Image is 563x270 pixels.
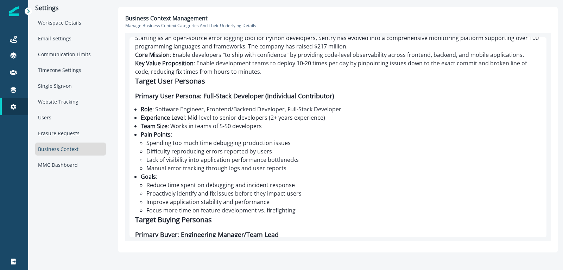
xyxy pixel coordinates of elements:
div: MMC Dashboard [35,158,106,171]
li: : Mid-level to senior developers (2+ years experience) [141,113,541,122]
p: Business Context Management [125,14,208,22]
p: : Enable development teams to deploy 10-20 times per day by pinpointing issues down to the exact ... [135,59,541,76]
p: Manage business context categories and their underlying details [125,22,551,29]
div: Email Settings [35,32,106,45]
div: Single Sign-on [35,79,106,92]
li: : [141,130,541,172]
li: Manual error tracking through logs and user reports [146,164,541,172]
strong: Pain Points [141,131,171,138]
li: Difficulty reproducing errors reported by users [146,147,541,156]
li: Improve application stability and performance [146,198,541,206]
div: Workspace Details [35,16,106,29]
li: : Works in teams of 5-50 developers [141,122,541,130]
h2: Target User Personas [135,76,541,86]
h3: Primary User Persona: Full-Stack Developer (Individual Contributor) [135,91,541,101]
p: : Enable developers "to ship with confidence" by providing code-level observability across fronte... [135,51,541,59]
strong: Role [141,105,152,113]
li: Spending too much time debugging production issues [146,139,541,147]
strong: Experience Level [141,114,185,121]
img: Inflection [9,6,19,16]
strong: Team Size [141,122,167,130]
div: Communication Limits [35,48,106,61]
li: Focus more time on feature development vs. firefighting [146,206,541,215]
li: Reduce time spent on debugging and incident response [146,181,541,189]
div: Business Context [35,143,106,156]
li: : Software Engineer, Frontend/Backend Developer, Full-Stack Developer [141,105,541,113]
h2: Target Buying Personas [135,215,541,225]
strong: Goals [141,173,156,180]
p: Starting as an open-source error logging tool for Python developers, Sentry has evolved into a co... [135,34,541,51]
strong: Key Value Proposition [135,59,194,67]
div: Timezone Settings [35,64,106,77]
div: Users [35,111,106,124]
li: Proactively identify and fix issues before they impact users [146,189,541,198]
p: Settings [35,4,106,12]
div: Erasure Requests [35,127,106,140]
h3: Primary Buyer: Engineering Manager/Team Lead [135,230,541,239]
li: Lack of visibility into application performance bottlenecks [146,156,541,164]
strong: Core Mission [135,51,170,59]
li: : [141,172,541,215]
div: Website Tracking [35,95,106,108]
